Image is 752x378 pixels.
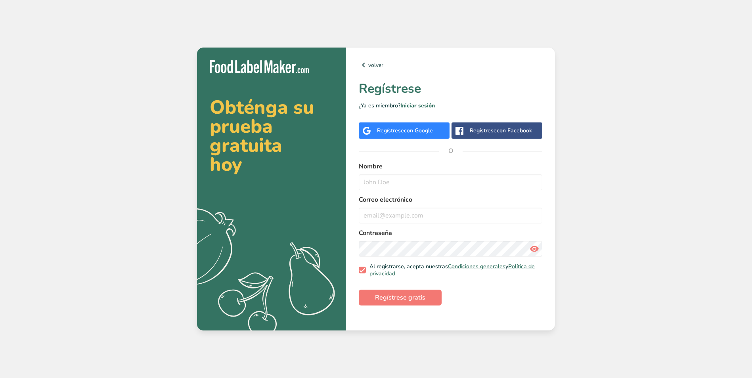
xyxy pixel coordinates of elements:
p: ¿Ya es miembro? [359,101,542,110]
h2: Obténga su prueba gratuita hoy [210,98,333,174]
a: Política de privacidad [369,263,535,277]
a: Iniciar sesión [400,102,435,109]
a: Condiciones generales [448,263,505,270]
span: con Google [404,127,433,134]
h1: Regístrese [359,79,542,98]
input: email@example.com [359,208,542,223]
label: Contraseña [359,228,542,238]
div: Regístrese [470,126,532,135]
label: Correo electrónico [359,195,542,204]
input: John Doe [359,174,542,190]
button: Regístrese gratis [359,290,442,305]
span: O [439,139,463,163]
div: Regístrese [377,126,433,135]
img: Food Label Maker [210,60,309,73]
span: Al registrarse, acepta nuestras y [366,263,540,277]
span: con Facebook [497,127,532,134]
span: Regístrese gratis [375,293,425,302]
label: Nombre [359,162,542,171]
a: volver [359,60,542,70]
